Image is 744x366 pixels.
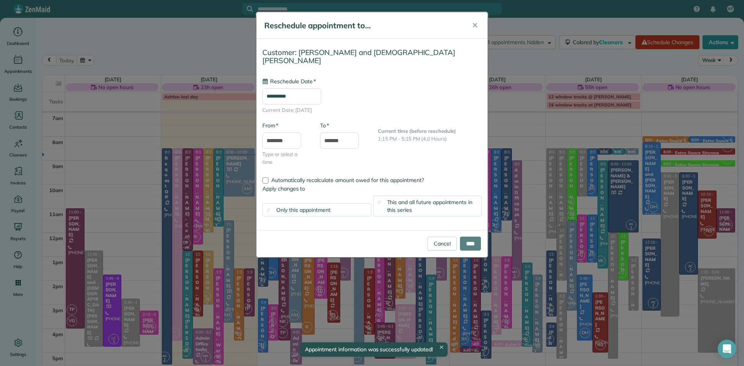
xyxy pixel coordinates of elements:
[378,128,456,134] b: Current time (before reschedule)
[262,122,278,129] label: From
[387,199,473,213] span: This and all future appointments in this series
[262,48,482,64] h4: Customer: [PERSON_NAME] and [DEMOGRAPHIC_DATA][PERSON_NAME]
[262,185,482,192] label: Apply changes to
[378,135,482,143] p: 1:15 PM - 5:15 PM (4.0 Hours)
[276,206,331,213] span: Only this appointment
[267,208,272,213] input: Only this appointment
[264,20,461,31] h5: Reschedule appointment to...
[271,177,424,184] span: Automatically recalculate amount owed for this appointment?
[300,342,447,357] div: Appointment information was successfully updated!
[427,237,457,251] a: Cancel
[262,77,316,85] label: Reschedule Date
[320,122,329,129] label: To
[472,21,478,30] span: ✕
[262,107,482,114] span: Current Date: [DATE]
[262,151,308,166] span: Type or select a time
[377,201,382,206] input: This and all future appointments in this series
[718,340,736,358] div: Open Intercom Messenger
